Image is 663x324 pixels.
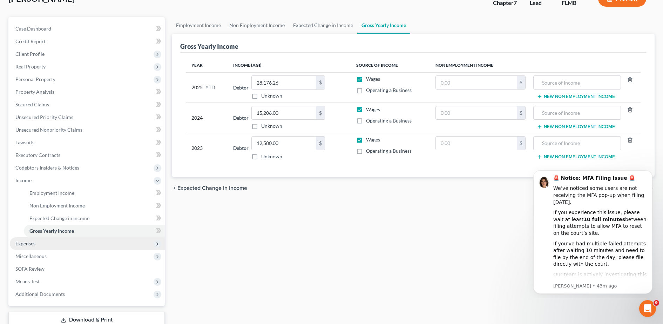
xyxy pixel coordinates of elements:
[191,136,222,160] div: 2023
[252,137,316,150] input: 0.00
[654,300,659,306] span: 9
[289,17,357,34] a: Expected Change in Income
[24,187,165,199] a: Employment Income
[15,165,79,171] span: Codebtors Insiders & Notices
[15,89,54,95] span: Property Analysis
[205,84,215,91] span: YTD
[15,127,82,133] span: Unsecured Nonpriority Claims
[186,58,228,72] th: Year
[537,137,617,150] input: Source of Income
[10,136,165,149] a: Lawsuits
[15,240,35,246] span: Expenses
[252,106,316,120] input: 0.00
[15,51,45,57] span: Client Profile
[517,76,525,89] div: $
[15,26,51,32] span: Case Dashboard
[15,76,55,82] span: Personal Property
[357,17,410,34] a: Gross Yearly Income
[366,118,412,124] span: Operating a Business
[10,35,165,48] a: Credit Report
[15,266,45,272] span: SOFA Review
[15,291,65,297] span: Additional Documents
[29,228,74,234] span: Gross Yearly Income
[228,58,351,72] th: Income (AGI)
[436,106,517,120] input: 0.00
[537,106,617,120] input: Source of Income
[436,76,517,89] input: 0.00
[517,137,525,150] div: $
[430,58,641,72] th: Non Employment Income
[172,185,177,191] i: chevron_left
[537,154,615,160] button: New Non Employment Income
[436,137,517,150] input: 0.00
[261,123,282,130] label: Unknown
[10,111,165,124] a: Unsecured Priority Claims
[15,278,40,284] span: Means Test
[10,149,165,161] a: Executory Contracts
[316,137,325,150] div: $
[172,185,247,191] button: chevron_left Expected Change in Income
[15,177,32,183] span: Income
[537,124,615,130] button: New Non Employment Income
[233,144,249,152] label: Debtor
[366,106,380,112] span: Wages
[351,58,430,72] th: Source of Income
[225,17,289,34] a: Non Employment Income
[29,190,74,196] span: Employment Income
[15,38,46,44] span: Credit Report
[177,185,247,191] span: Expected Change in Income
[366,148,412,154] span: Operating a Business
[261,153,282,160] label: Unknown
[537,76,617,89] input: Source of Income
[366,76,380,82] span: Wages
[261,92,282,99] label: Unknown
[10,124,165,136] a: Unsecured Nonpriority Claims
[316,106,325,120] div: $
[316,76,325,89] div: $
[191,75,222,99] div: 2025
[15,253,47,259] span: Miscellaneous
[252,76,316,89] input: 0.00
[233,114,249,121] label: Debtor
[15,101,49,107] span: Secured Claims
[191,106,222,130] div: 2024
[366,137,380,143] span: Wages
[24,212,165,225] a: Expected Change in Income
[10,22,165,35] a: Case Dashboard
[24,225,165,237] a: Gross Yearly Income
[10,98,165,111] a: Secured Claims
[172,17,225,34] a: Employment Income
[29,215,89,221] span: Expected Change in Income
[15,139,34,145] span: Lawsuits
[180,42,238,51] div: Gross Yearly Income
[15,152,60,158] span: Executory Contracts
[15,114,73,120] span: Unsecured Priority Claims
[233,84,249,91] label: Debtor
[15,64,46,70] span: Real Property
[10,86,165,98] a: Property Analysis
[10,263,165,275] a: SOFA Review
[639,300,656,317] iframe: Intercom live chat
[523,164,663,298] iframe: Intercom notifications message
[366,87,412,93] span: Operating a Business
[517,106,525,120] div: $
[24,199,165,212] a: Non Employment Income
[537,94,615,99] button: New Non Employment Income
[29,203,85,209] span: Non Employment Income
